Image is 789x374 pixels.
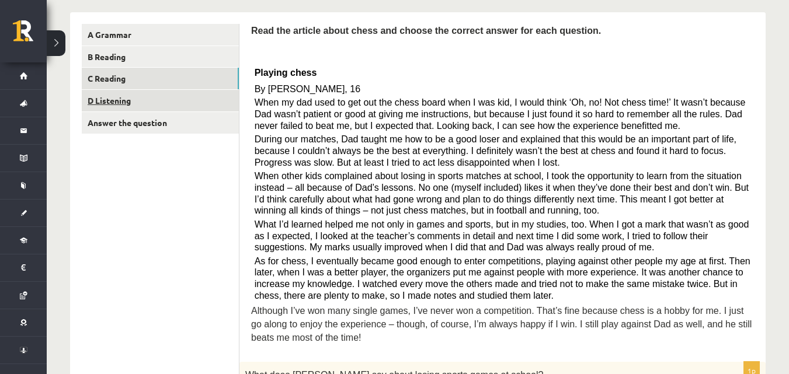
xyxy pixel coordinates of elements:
[251,26,601,36] span: Read the article about chess and choose the correct answer for each question.
[255,134,736,167] span: During our matches, Dad taught me how to be a good loser and explained that this would be an impo...
[255,256,750,300] span: As for chess, I eventually became good enough to enter competitions, playing against other people...
[255,97,746,130] span: When my dad used to get out the chess board when I was kid, I would think ‘Oh, no! Not chess time...
[82,24,239,46] a: A Grammar
[13,20,47,50] a: Rīgas 1. Tālmācības vidusskola
[82,90,239,111] a: D Listening
[82,46,239,68] a: B Reading
[255,84,360,94] span: By [PERSON_NAME], 16
[82,68,239,89] a: C Reading
[82,112,239,134] a: Answer the question
[255,171,749,215] span: When other kids complained about losing in sports matches at school, I took the opportunity to le...
[255,68,317,78] span: Playing chess
[251,306,752,342] span: Although I’ve won many single games, I’ve never won a competition. That’s fine because chess is a...
[255,219,749,252] span: What I’d learned helped me not only in games and sports, but in my studies, too. When I got a mar...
